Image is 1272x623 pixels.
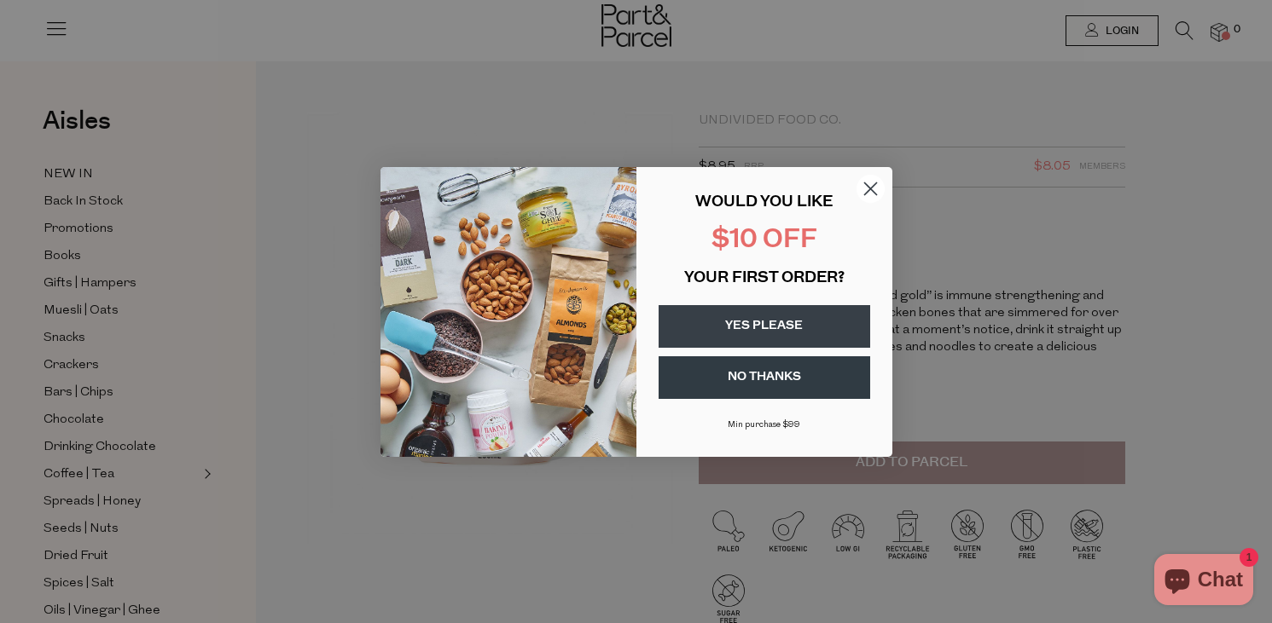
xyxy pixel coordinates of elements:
[728,420,800,430] span: Min purchase $99
[712,228,817,254] span: $10 OFF
[695,195,833,211] span: WOULD YOU LIKE
[380,167,636,457] img: 43fba0fb-7538-40bc-babb-ffb1a4d097bc.jpeg
[856,174,886,204] button: Close dialog
[684,271,845,286] span: YOUR FIRST ORDER?
[1149,554,1258,609] inbox-online-store-chat: Shopify online store chat
[659,305,870,348] button: YES PLEASE
[659,356,870,399] button: NO THANKS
